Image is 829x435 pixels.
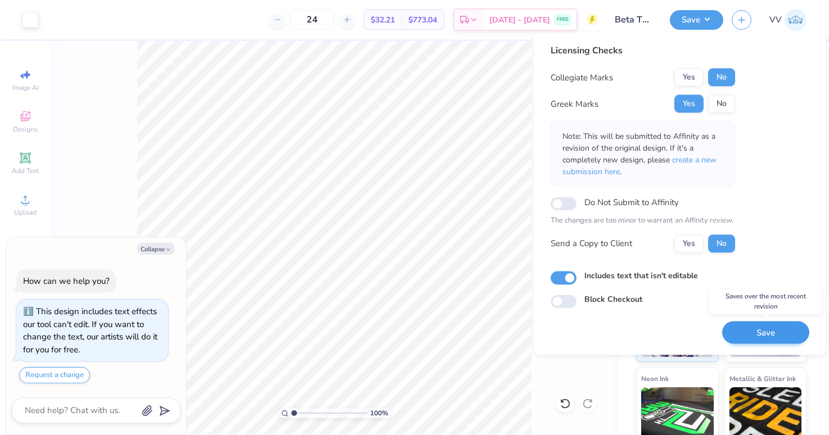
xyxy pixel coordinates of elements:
span: Metallic & Glitter Ink [729,373,796,384]
label: Block Checkout [584,293,642,305]
a: VV [769,9,807,31]
div: This design includes text effects our tool can't edit. If you want to change the text, our artist... [23,306,157,355]
span: Upload [14,208,37,217]
div: Collegiate Marks [551,71,613,84]
span: $32.21 [371,14,395,26]
button: Save [670,10,723,30]
span: VV [769,13,782,26]
span: Image AI [12,83,39,92]
button: Request a change [19,367,90,383]
input: – – [290,10,334,30]
div: Greek Marks [551,97,598,110]
span: FREE [557,16,569,24]
button: Collapse [137,243,175,255]
img: Via Villanueva [785,9,807,31]
button: No [708,69,735,87]
input: Untitled Design [606,8,661,31]
span: Neon Ink [641,373,669,384]
p: Note: This will be submitted to Affinity as a revision of the original design. If it's a complete... [562,130,723,178]
button: Save [722,321,809,344]
div: Licensing Checks [551,44,735,57]
label: Includes text that isn't editable [584,269,698,281]
div: Send a Copy to Client [551,237,632,250]
button: Yes [674,69,704,87]
span: 100 % [370,408,388,418]
button: Yes [674,95,704,113]
span: Add Text [12,166,39,175]
span: $773.04 [408,14,437,26]
label: Do Not Submit to Affinity [584,195,679,210]
div: How can we help you? [23,275,110,287]
button: Yes [674,234,704,252]
div: Saves over the most recent revision [710,288,822,314]
button: No [708,95,735,113]
span: [DATE] - [DATE] [489,14,550,26]
span: Designs [13,125,38,134]
button: No [708,234,735,252]
p: The changes are too minor to warrant an Affinity review. [551,215,735,226]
